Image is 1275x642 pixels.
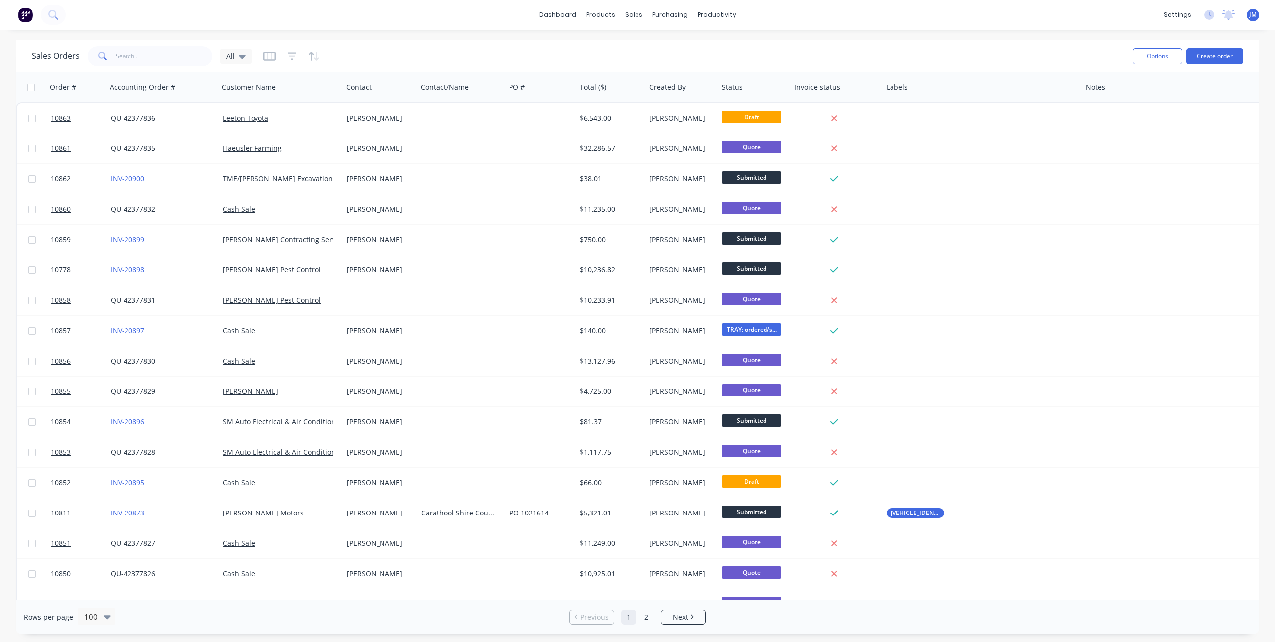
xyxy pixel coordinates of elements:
a: [PERSON_NAME] Pest Control [223,265,321,274]
a: [PERSON_NAME] Motors [223,508,304,517]
div: $10,236.82 [580,265,638,275]
div: [PERSON_NAME] [649,356,711,366]
span: 10811 [51,508,71,518]
div: [PERSON_NAME] [649,326,711,336]
div: Order # [50,82,76,92]
a: Leeton Toyota [223,113,268,123]
a: SM Auto Electrical & Air Conditioning [223,447,346,457]
span: Quote [722,536,781,548]
a: QU-42377825 [111,599,155,609]
span: 10778 [51,265,71,275]
a: 10860 [51,194,111,224]
div: [PERSON_NAME] [649,204,711,214]
div: Contact/Name [421,82,469,92]
a: INV-20900 [111,174,144,183]
span: TRAY: ordered/s... [722,323,781,336]
a: [PERSON_NAME] Pest Control [223,295,321,305]
span: Quote [722,445,781,457]
a: Cash Sale [223,204,255,214]
div: sales [620,7,647,22]
div: [PERSON_NAME] [649,508,711,518]
button: Create order [1186,48,1243,64]
ul: Pagination [565,610,710,625]
div: [PERSON_NAME] [649,113,711,123]
a: [PERSON_NAME] [223,386,278,396]
img: Factory [18,7,33,22]
div: [PERSON_NAME] [347,386,410,396]
div: [PERSON_NAME] [649,417,711,427]
div: [PERSON_NAME] [649,386,711,396]
div: Created By [649,82,686,92]
a: 10863 [51,103,111,133]
a: Next page [661,612,705,622]
div: [PERSON_NAME] [347,447,410,457]
a: Cash Sale [223,356,255,366]
span: 10853 [51,447,71,457]
div: $81.37 [580,417,638,427]
a: INV-20895 [111,478,144,487]
a: INV-20897 [111,326,144,335]
div: Accounting Order # [110,82,175,92]
div: [PERSON_NAME] [347,204,410,214]
a: QU-42377826 [111,569,155,578]
a: 10850 [51,559,111,589]
div: [PERSON_NAME] [347,569,410,579]
input: Search... [116,46,213,66]
a: Haeusler Farming [223,143,282,153]
div: $11,249.00 [580,538,638,548]
a: Previous page [570,612,614,622]
div: [PERSON_NAME] [347,143,410,153]
a: 10853 [51,437,111,467]
div: [PERSON_NAME] [347,113,410,123]
div: $140.00 [580,326,638,336]
a: INV-20899 [111,235,144,244]
a: 10778 [51,255,111,285]
span: JM [1249,10,1257,19]
div: settings [1159,7,1196,22]
div: [PERSON_NAME] [347,599,410,609]
span: 10858 [51,295,71,305]
div: $6,543.00 [580,113,638,123]
div: [PERSON_NAME] [649,599,711,609]
div: [PERSON_NAME] [649,447,711,457]
div: [PERSON_NAME] [347,174,410,184]
div: Contact [346,82,372,92]
a: SM Auto Electrical & Air Conditioning [223,417,346,426]
a: 10857 [51,316,111,346]
span: Draft [722,111,781,123]
span: Submitted [722,171,781,184]
div: $13,127.96 [580,356,638,366]
span: Draft [722,475,781,488]
div: [PERSON_NAME] [649,569,711,579]
a: 10852 [51,468,111,498]
span: Submitted [722,506,781,518]
a: 10811 [51,498,111,528]
div: $10,925.01 [580,569,638,579]
a: 10859 [51,225,111,255]
span: Quote [722,141,781,153]
h1: Sales Orders [32,51,80,61]
span: All [226,51,235,61]
span: 10863 [51,113,71,123]
span: 10861 [51,143,71,153]
span: Next [673,612,688,622]
a: INV-20896 [111,417,144,426]
div: [PERSON_NAME] [649,265,711,275]
a: INV-20873 [111,508,144,517]
div: productivity [693,7,741,22]
a: Page 1 is your current page [621,610,636,625]
div: Carathool Shire Council [421,508,498,518]
div: $5,321.01 [580,508,638,518]
div: $32,286.57 [580,143,638,153]
a: 10849 [51,589,111,619]
span: Quote [722,202,781,214]
div: [PERSON_NAME] [649,174,711,184]
span: Previous [580,612,609,622]
div: Notes [1086,82,1105,92]
div: $66.00 [580,478,638,488]
div: [PERSON_NAME] [347,478,410,488]
a: 10856 [51,346,111,376]
div: Status [722,82,743,92]
a: Cash Sale [223,569,255,578]
span: Submitted [722,414,781,427]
